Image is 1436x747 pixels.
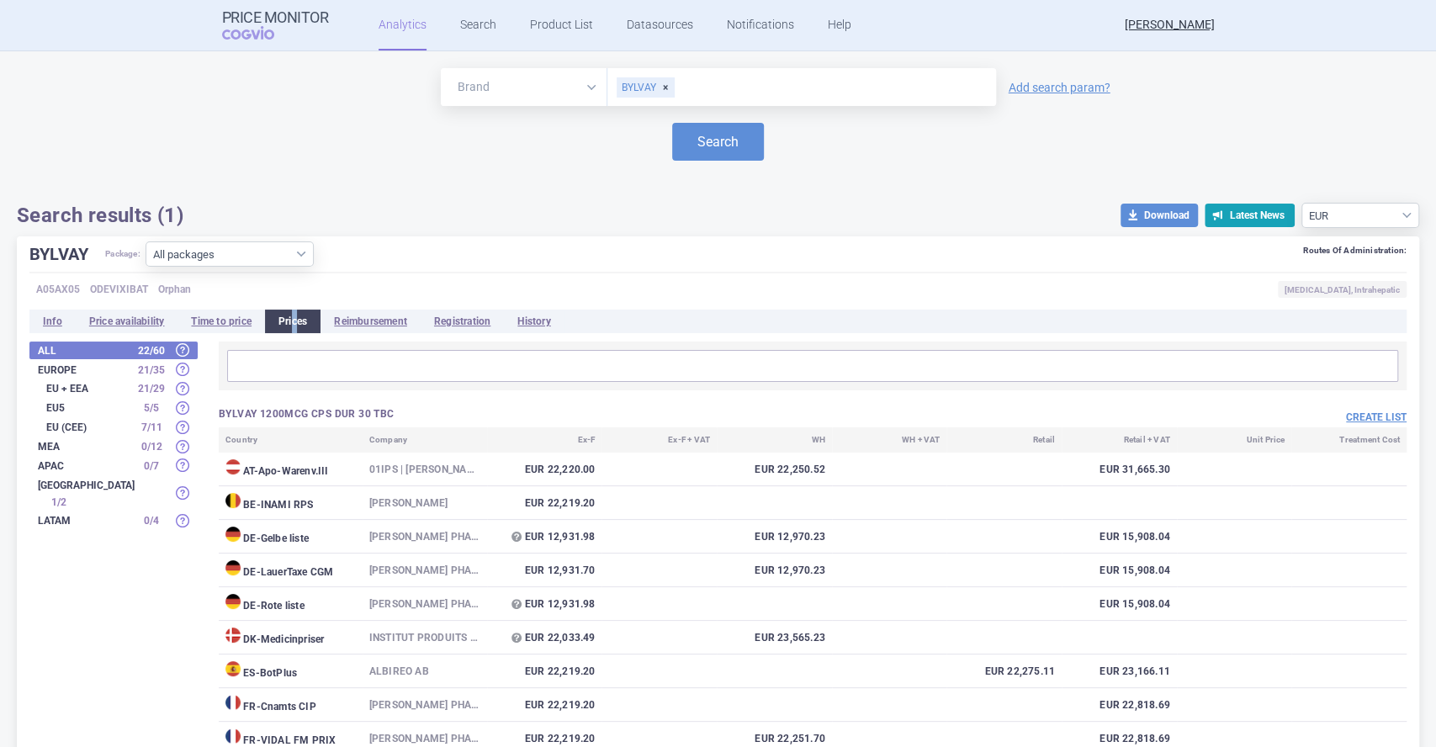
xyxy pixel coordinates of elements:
img: Germany [225,560,241,575]
td: [PERSON_NAME] Pharma [363,554,487,587]
strong: LATAM [38,516,130,526]
td: [PERSON_NAME] PHARMA [363,587,487,621]
td: EUR 22,033.49 [487,621,602,654]
strong: All [38,346,130,356]
td: [PERSON_NAME] PHARMA [363,688,487,722]
span: Orphan [158,281,191,298]
td: [PERSON_NAME] Pharma GmbH [363,520,487,554]
li: Time to price [178,310,265,333]
div: 5 / 5 [130,400,172,416]
li: Registration [421,310,504,333]
td: EUR 22,219.20 [487,688,602,722]
td: [PERSON_NAME] [363,486,487,520]
div: EU (CEE) 7/11 [29,418,198,436]
strong: EU (CEE) [46,422,130,432]
img: Spain [225,661,241,676]
td: EUR 23,166.11 [1062,654,1177,688]
div: 7 / 11 [130,419,172,436]
td: EUR 15,908.04 [1062,520,1177,554]
td: BE - INAMI RPS [219,486,363,520]
th: WH [717,427,832,453]
a: Add search param? [1009,82,1110,93]
th: Ex-F [487,427,602,453]
td: Institut Produits Synthese [363,621,487,654]
th: WH + VAT [832,427,947,453]
li: Prices [265,310,321,333]
div: 0 / 12 [130,438,172,455]
div: BYLVAY [617,77,675,98]
button: Search [672,123,764,161]
img: France [225,728,241,744]
li: Price availability [76,310,178,333]
div: [GEOGRAPHIC_DATA] 1/2 [29,476,198,511]
img: Austria [225,459,241,474]
div: All22/60 [29,342,198,359]
td: EUR 15,908.04 [1062,554,1177,587]
div: APAC 0/7 [29,457,198,474]
div: 22 / 60 [130,342,172,359]
th: Retail + VAT [1062,427,1177,453]
span: Package: [105,241,140,267]
h3: BYLVAY 1200MCG CPS DUR 30 TBC [219,407,813,421]
td: 01IPS | [PERSON_NAME] PHARMA GMBH [363,453,487,486]
img: Germany [225,527,241,542]
button: Create list [1346,411,1407,425]
td: EUR 22,220.00 [487,453,602,486]
td: EUR 23,565.23 [717,621,832,654]
button: Latest News [1205,204,1295,227]
th: Treatment Cost [1291,427,1407,453]
h1: BYLVAY [29,241,105,267]
strong: EU + EEA [46,384,130,394]
div: 0 / 4 [130,512,172,529]
td: ES - BotPlus [219,654,363,688]
span: [MEDICAL_DATA], Intrahepatic [1278,281,1407,298]
td: EUR 22,818.69 [1062,688,1177,722]
li: Info [29,310,76,333]
th: Unit Price [1177,427,1292,453]
td: DE - Gelbe liste [219,520,363,554]
span: COGVIO [222,26,298,40]
td: ALBIREO AB [363,654,487,688]
td: DK - Medicinpriser [219,621,363,654]
li: History [504,310,564,333]
td: EUR 12,931.70 [487,554,602,587]
div: 0 / 7 [130,458,172,474]
strong: Price Monitor [222,9,329,26]
td: EUR 22,219.20 [487,654,602,688]
td: EUR 22,250.52 [717,453,832,486]
strong: [GEOGRAPHIC_DATA] [38,480,135,490]
div: 21 / 29 [130,380,172,397]
td: FR - Cnamts CIP [219,688,363,722]
td: EUR 12,931.98 [487,587,602,621]
td: AT - Apo-Warenv.III [219,453,363,486]
th: Ex-F + VAT [601,427,717,453]
img: Germany [225,594,241,609]
td: EUR 22,219.20 [487,486,602,520]
img: Belgium [225,493,241,508]
div: LATAM 0/4 [29,512,198,530]
img: France [225,695,241,710]
h1: Search results (1) [17,203,183,228]
li: Reimbursement [321,310,421,333]
img: Denmark [225,628,241,643]
td: EUR 12,970.23 [717,554,832,587]
td: DE - Rote liste [219,587,363,621]
strong: MEA [38,442,130,452]
button: Download [1121,204,1198,227]
strong: Europe [38,365,130,375]
div: EU5 5/5 [29,399,198,416]
div: 21 / 35 [130,362,172,379]
td: EUR 22,275.11 [946,654,1062,688]
a: Price MonitorCOGVIO [222,9,329,41]
th: Country [219,427,363,453]
div: 1 / 2 [38,494,80,511]
th: Company [363,427,487,453]
div: MEA 0/12 [29,437,198,455]
td: EUR 12,931.98 [487,520,602,554]
div: Europe 21/35 [29,361,198,379]
strong: APAC [38,461,130,471]
td: EUR 15,908.04 [1062,587,1177,621]
div: EU + EEA 21/29 [29,380,198,398]
th: Retail [946,427,1062,453]
div: Routes Of Administration: [1303,246,1407,256]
